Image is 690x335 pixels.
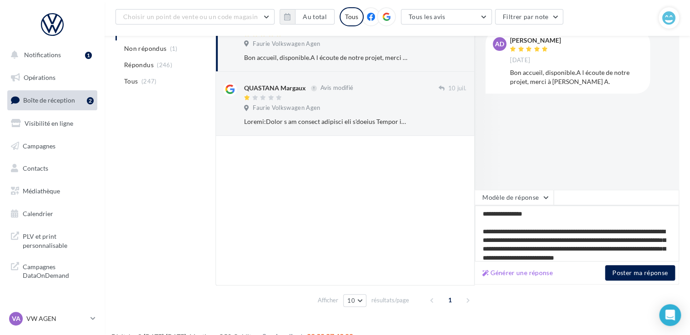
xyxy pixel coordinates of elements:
span: Non répondus [124,44,166,53]
span: Faurie Volkswagen Agen [253,104,320,112]
span: VA [12,314,20,323]
span: résultats/page [371,296,409,305]
a: Opérations [5,68,99,87]
span: Choisir un point de vente ou un code magasin [123,13,258,20]
div: 2 [87,97,94,104]
span: 10 juil. [448,84,466,93]
button: Poster ma réponse [605,265,675,281]
button: Filtrer par note [495,9,564,25]
span: 10 [347,297,355,304]
a: Calendrier [5,204,99,223]
button: Au total [280,9,335,25]
div: 1 [85,52,92,59]
button: Au total [295,9,335,25]
button: Modèle de réponse [475,190,554,205]
div: Bon accueil, disponible.A l écoute de notre projet, merci à [PERSON_NAME] A. [510,68,643,86]
button: 10 [343,294,366,307]
span: Opérations [24,74,55,81]
a: Visibilité en ligne [5,114,99,133]
a: Contacts [5,159,99,178]
a: Campagnes [5,137,99,156]
p: VW AGEN [26,314,87,323]
span: Campagnes [23,142,55,149]
span: PLV et print personnalisable [23,230,94,250]
span: Faurie Volkswagen Agen [253,40,320,48]
span: Notifications [24,51,61,59]
button: Notifications 1 [5,45,95,64]
span: Contacts [23,164,48,172]
span: Calendrier [23,210,53,217]
div: QUASTANA Margaux [244,84,306,93]
button: Tous les avis [401,9,492,25]
span: (1) [170,45,178,52]
button: Générer une réponse [479,267,556,278]
span: AD [495,39,504,49]
button: Choisir un point de vente ou un code magasin [115,9,275,25]
span: (246) [157,61,172,69]
div: [PERSON_NAME] [510,37,561,44]
div: Open Intercom Messenger [659,304,681,326]
span: Campagnes DataOnDemand [23,261,94,280]
span: Afficher [318,296,338,305]
span: Répondus [124,60,154,69]
div: Tous [340,7,364,26]
div: Bon accueil, disponible.A l écoute de notre projet, merci à [PERSON_NAME] A. [244,53,407,62]
span: (247) [141,78,157,85]
span: Tous les avis [409,13,445,20]
span: Boîte de réception [23,96,75,104]
div: Loremi:Dolor s am consect adipisci eli s'doeius Tempor in utlab e dolor mag aliqu en adminim: 4) ... [244,117,407,126]
span: Médiathèque [23,187,60,195]
span: Visibilité en ligne [25,119,73,127]
a: VA VW AGEN [7,310,97,327]
span: 1 [443,293,457,307]
span: [DATE] [510,56,530,64]
a: Boîte de réception2 [5,90,99,110]
span: Tous [124,77,138,86]
span: Avis modifié [320,84,353,92]
a: PLV et print personnalisable [5,227,99,253]
a: Médiathèque [5,182,99,201]
a: Campagnes DataOnDemand [5,257,99,284]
